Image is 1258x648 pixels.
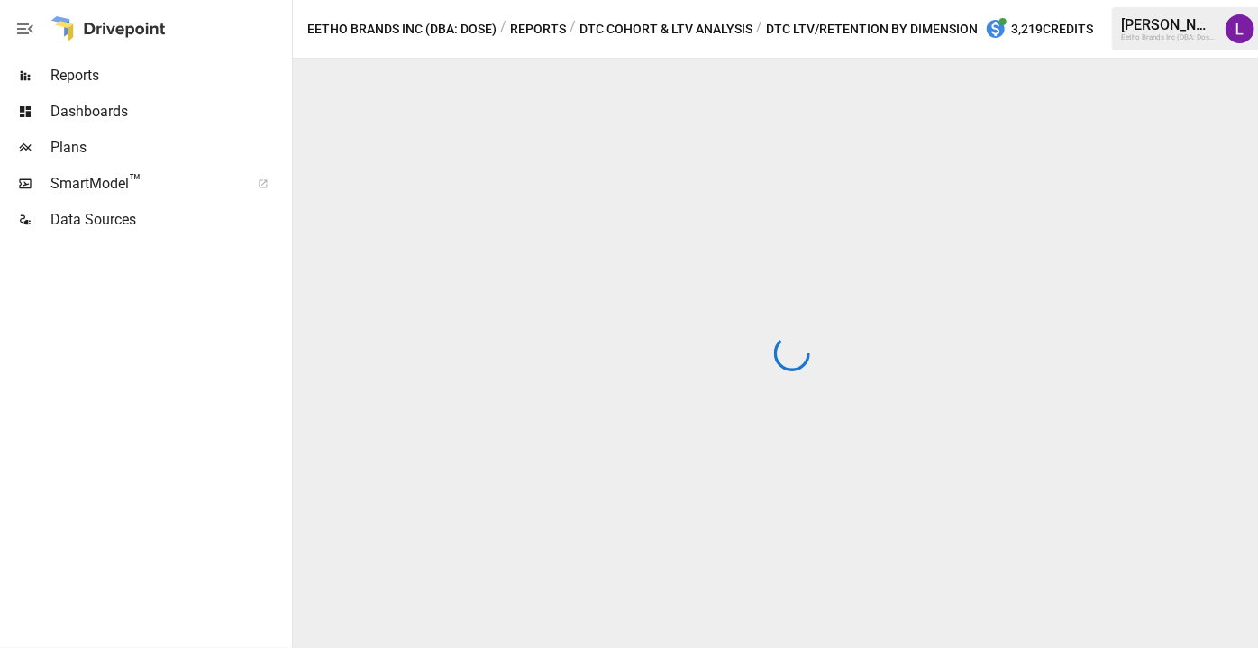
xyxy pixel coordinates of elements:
div: Eetho Brands Inc (DBA: Dose) [1121,33,1215,41]
span: Dashboards [50,101,288,123]
button: Eetho Brands Inc (DBA: Dose) [307,18,497,41]
span: SmartModel [50,173,238,195]
div: / [756,18,762,41]
img: Libby Knowles [1226,14,1254,43]
button: DTC Cohort & LTV Analysis [579,18,752,41]
button: 3,219Credits [978,13,1100,46]
div: / [570,18,576,41]
span: 3,219 Credits [1011,18,1093,41]
div: / [500,18,506,41]
span: Data Sources [50,209,288,231]
span: ™ [129,170,141,193]
button: Reports [510,18,566,41]
span: Plans [50,137,288,159]
span: Reports [50,65,288,87]
div: [PERSON_NAME] [1121,16,1215,33]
